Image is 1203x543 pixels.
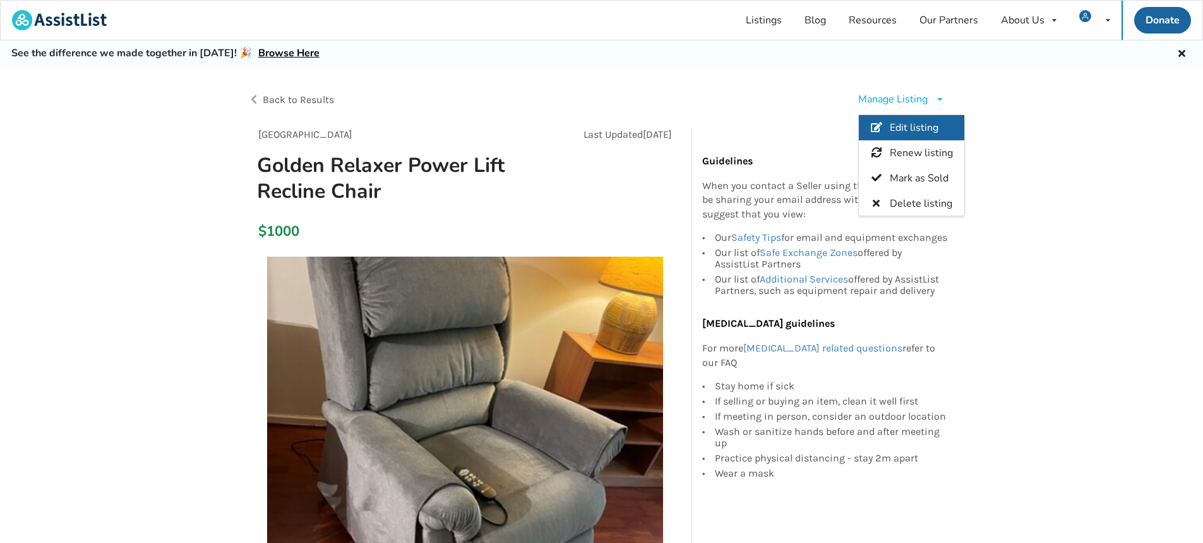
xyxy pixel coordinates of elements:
[908,1,990,40] a: Our Partners
[1001,15,1044,25] div: About Us
[1079,10,1091,22] img: user icon
[702,179,949,223] p: When you contact a Seller using this form, you will be sharing your email address with them. We s...
[247,152,546,204] h1: Golden Relaxer Power Lift Recline Chair
[11,47,320,60] h5: See the difference we made together in [DATE]! 🎉
[715,232,949,245] div: Our for email and equipment exchanges
[890,121,938,135] span: Edit listing
[258,223,265,240] div: $1000
[837,1,908,40] a: Resources
[715,409,949,424] div: If meeting in person, consider an outdoor location
[731,231,781,243] a: Safety Tips
[760,273,848,285] a: Additional Services
[258,46,320,60] a: Browse Here
[12,10,107,30] img: assistlist-logo
[793,1,837,40] a: Blog
[743,342,902,354] a: [MEDICAL_DATA] related questions
[1134,7,1191,34] a: Donate
[715,466,949,479] div: Wear a mask
[702,341,949,370] p: For more refer to our FAQ
[715,424,949,451] div: Wash or sanitize hands before and after meeting up
[734,1,793,40] a: Listings
[890,171,949,185] span: Mark as Sold
[715,272,949,296] div: Our list of offered by AssistList Partners, such as equipment repair and delivery
[584,128,643,140] span: Last Updated
[858,92,928,107] div: Manage Listing
[890,197,952,210] span: Delete listing
[715,451,949,466] div: Practice physical distancing - stay 2m apart
[702,317,835,329] b: [MEDICAL_DATA] guidelines
[263,94,334,106] span: Back to Results
[643,128,672,140] span: [DATE]
[715,394,949,409] div: If selling or buying an item, clean it well first
[702,155,753,167] b: Guidelines
[715,381,949,394] div: Stay home if sick
[760,247,858,259] a: Safe Exchange Zones
[890,146,953,160] span: Renew listing
[715,245,949,272] div: Our list of offered by AssistList Partners
[258,128,352,140] span: [GEOGRAPHIC_DATA]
